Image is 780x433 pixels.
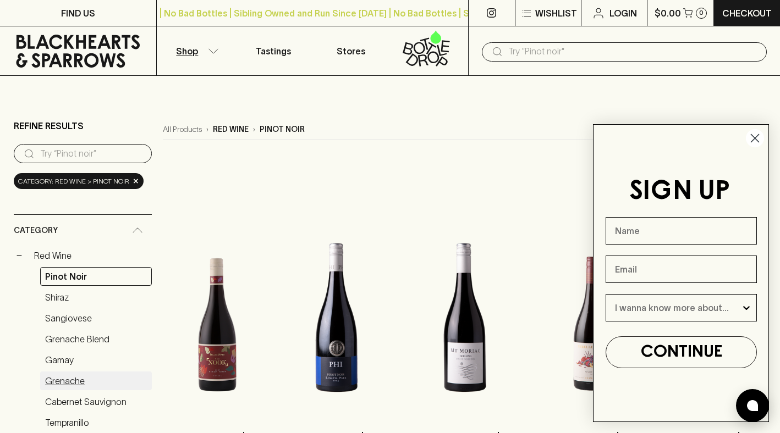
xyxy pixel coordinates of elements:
[508,43,758,60] input: Try "Pinot noir"
[615,295,741,321] input: I wanna know more about...
[606,217,757,245] input: Name
[14,215,152,246] div: Category
[538,221,646,414] img: Strelley Farm Pinot Noir 2022
[14,119,84,132] p: Refine Results
[40,288,152,307] a: Shiraz
[29,246,152,265] a: Red Wine
[655,7,681,20] p: $0.00
[163,124,202,135] a: All Products
[256,45,291,58] p: Tastings
[40,309,152,327] a: Sangiovese
[747,400,758,411] img: bubble-icon
[18,176,129,187] span: Category: red wine > pinot noir
[234,26,312,75] a: Tastings
[14,250,25,261] button: −
[741,295,752,321] button: Show Options
[629,179,730,204] span: SIGN UP
[40,413,152,432] a: Tempranillo
[157,26,235,75] button: Shop
[176,45,198,58] p: Shop
[213,124,249,135] p: red wine
[312,26,391,75] a: Stores
[606,256,757,283] input: Email
[61,7,95,20] p: FIND US
[133,175,139,187] span: ×
[40,371,152,390] a: Grenache
[260,124,305,135] p: pinot noir
[163,221,271,414] img: Buller The Nook Pinot Noir 2021
[40,351,152,369] a: Gamay
[582,113,780,433] div: FLYOUT Form
[535,7,577,20] p: Wishlist
[699,10,704,16] p: 0
[40,392,152,411] a: Cabernet Sauvignon
[606,336,757,368] button: CONTINUE
[206,124,208,135] p: ›
[40,267,152,286] a: Pinot Noir
[40,145,143,163] input: Try “Pinot noir”
[402,221,527,414] img: Mt Moriac Pinot Noir 2024
[609,7,637,20] p: Login
[40,330,152,348] a: Grenache Blend
[722,7,772,20] p: Checkout
[337,45,365,58] p: Stores
[14,224,58,237] span: Category
[283,221,391,414] img: PHI Lusatia Park Pinot Noir 2023
[253,124,255,135] p: ›
[745,129,765,148] button: Close dialog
